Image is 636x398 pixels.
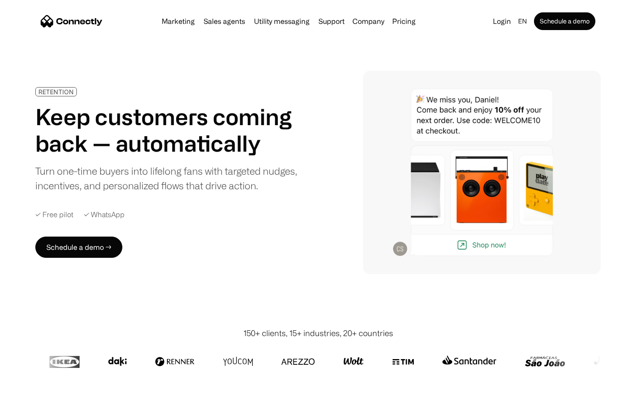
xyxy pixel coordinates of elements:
[243,327,393,339] div: 150+ clients, 15+ industries, 20+ countries
[489,15,515,27] a: Login
[35,164,304,193] div: Turn one-time buyers into lifelong fans with targeted nudges, incentives, and personalized flows ...
[35,237,122,258] a: Schedule a demo →
[534,12,595,30] a: Schedule a demo
[35,103,304,157] h1: Keep customers coming back — automatically
[35,210,73,219] div: ✓ Free pilot
[518,15,527,27] div: en
[200,18,249,25] a: Sales agents
[389,18,419,25] a: Pricing
[315,18,348,25] a: Support
[158,18,198,25] a: Marketing
[250,18,313,25] a: Utility messaging
[352,15,384,27] div: Company
[38,88,74,95] div: RETENTION
[84,210,125,219] div: ✓ WhatsApp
